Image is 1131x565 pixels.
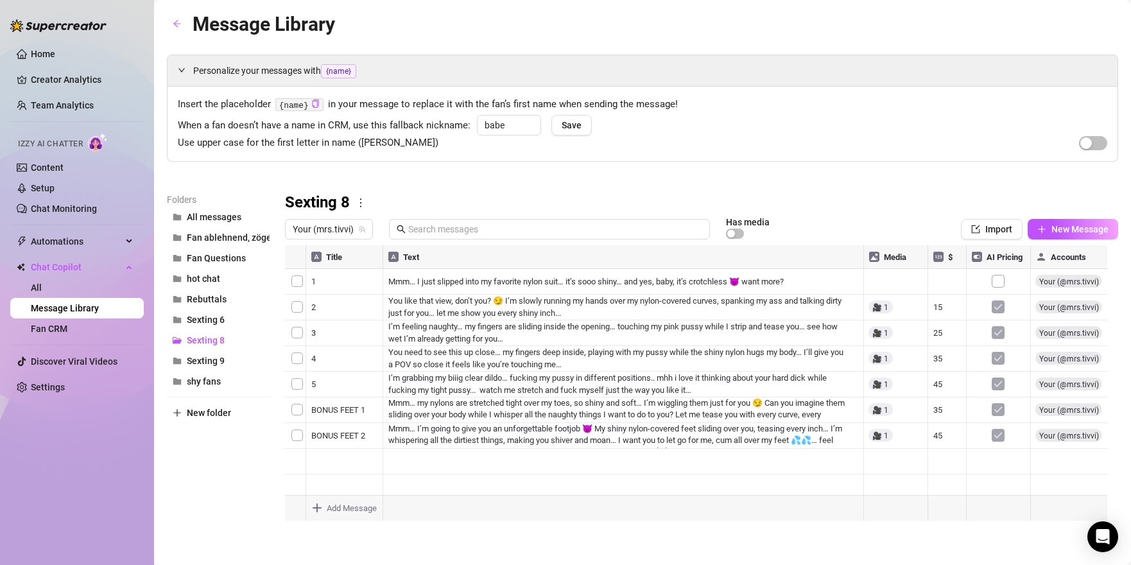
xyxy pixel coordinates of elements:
article: Has media [726,218,770,226]
img: AI Chatter [88,133,108,152]
h3: Sexting 8 [285,193,350,213]
div: Personalize your messages with{name} [168,55,1118,86]
span: Sexting 9 [187,356,225,366]
button: Sexting 6 [167,309,270,330]
a: Content [31,162,64,173]
a: Home [31,49,55,59]
a: Discover Viral Videos [31,356,117,367]
span: expanded [178,66,186,74]
span: All messages [187,212,241,222]
span: Use upper case for the first letter in name ([PERSON_NAME]) [178,135,438,151]
button: Fan Questions [167,248,270,268]
span: hot chat [187,274,220,284]
span: folder [173,295,182,304]
span: folder [173,377,182,386]
article: Message Library [193,9,335,39]
button: All messages [167,207,270,227]
span: shy fans [187,376,221,387]
span: plus [1037,225,1046,234]
span: {name} [321,64,356,78]
a: Setup [31,183,55,193]
span: Fan ablehnend, zögernd [187,232,285,243]
span: arrow-left [173,19,182,28]
button: Click to Copy [311,100,320,109]
button: Sexting 8 [167,330,270,351]
img: Chat Copilot [17,263,25,272]
a: Creator Analytics [31,69,134,90]
span: import [971,225,980,234]
button: Sexting 9 [167,351,270,371]
div: Open Intercom Messenger [1087,521,1118,552]
span: folder [173,254,182,263]
span: search [397,225,406,234]
span: folder [173,315,182,324]
span: Sexting 6 [187,315,225,325]
span: When a fan doesn’t have a name in CRM, use this fallback nickname: [178,118,471,134]
span: Your (mrs.tivvi) [293,220,365,239]
span: Save [562,120,582,130]
a: Message Library [31,303,99,313]
span: New Message [1051,224,1109,234]
span: folder [173,274,182,283]
span: team [358,225,366,233]
span: plus [173,408,182,417]
span: copy [311,100,320,108]
span: Import [985,224,1012,234]
span: Rebuttals [187,294,227,304]
button: Import [961,219,1023,239]
button: New Message [1028,219,1118,239]
span: New folder [187,408,231,418]
span: folder-open [173,336,182,345]
span: Izzy AI Chatter [18,138,83,150]
button: Rebuttals [167,289,270,309]
span: Insert the placeholder in your message to replace it with the fan’s first name when sending the m... [178,97,1107,112]
span: folder [173,233,182,242]
a: Fan CRM [31,324,67,334]
span: Fan Questions [187,253,246,263]
button: Fan ablehnend, zögernd [167,227,270,248]
a: Team Analytics [31,100,94,110]
input: Search messages [408,222,702,236]
a: Settings [31,382,65,392]
span: Chat Copilot [31,257,122,277]
span: folder [173,213,182,222]
img: logo-BBDzfeDw.svg [10,19,107,32]
span: thunderbolt [17,236,27,247]
span: Personalize your messages with [193,64,1107,78]
code: {name} [275,98,324,112]
button: New folder [167,403,270,423]
button: shy fans [167,371,270,392]
button: Save [551,115,592,135]
span: folder [173,356,182,365]
span: more [355,197,367,209]
button: hot chat [167,268,270,289]
a: All [31,282,42,293]
span: Automations [31,231,122,252]
span: Sexting 8 [187,335,225,345]
a: Chat Monitoring [31,204,97,214]
article: Folders [167,193,270,207]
